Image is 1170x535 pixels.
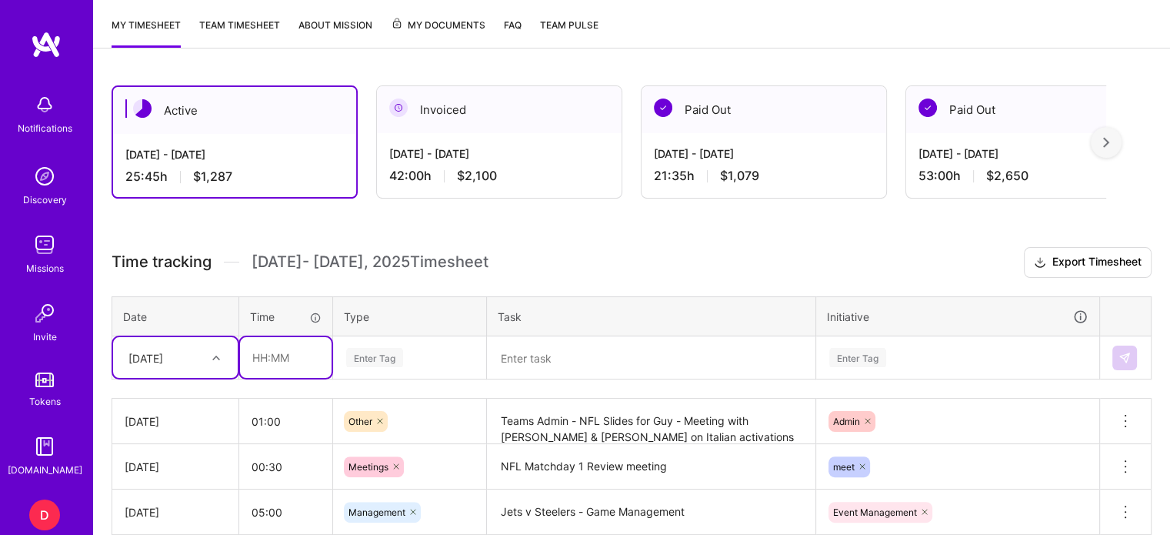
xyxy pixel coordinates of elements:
[1103,137,1109,148] img: right
[488,400,814,443] textarea: Teams Admin - NFL Slides for Guy - Meeting with [PERSON_NAME] & [PERSON_NAME] on Italian activations
[389,145,609,162] div: [DATE] - [DATE]
[8,462,82,478] div: [DOMAIN_NAME]
[25,500,64,530] a: D
[29,431,60,462] img: guide book
[193,169,232,185] span: $1,287
[391,17,485,48] a: My Documents
[346,346,403,369] div: Enter Tag
[26,260,64,276] div: Missions
[133,99,152,118] img: Active
[391,17,485,34] span: My Documents
[827,308,1088,326] div: Initiative
[33,329,57,345] div: Invite
[487,296,816,336] th: Task
[128,349,163,366] div: [DATE]
[240,337,332,378] input: HH:MM
[348,461,388,473] span: Meetings
[29,161,60,192] img: discovery
[833,507,917,518] span: Event Management
[125,459,226,475] div: [DATE]
[1118,352,1131,364] img: Submit
[125,504,226,520] div: [DATE]
[199,17,280,48] a: Team timesheet
[918,145,1138,162] div: [DATE] - [DATE]
[112,252,212,272] span: Time tracking
[906,86,1151,133] div: Paid Out
[488,491,814,533] textarea: Jets v Steelers - Game Management
[829,346,886,369] div: Enter Tag
[18,120,72,136] div: Notifications
[389,168,609,184] div: 42:00 h
[252,252,488,272] span: [DATE] - [DATE] , 2025 Timesheet
[540,19,598,31] span: Team Pulse
[23,192,67,208] div: Discovery
[457,168,497,184] span: $2,100
[642,86,886,133] div: Paid Out
[654,168,874,184] div: 21:35 h
[125,169,344,185] div: 25:45 h
[540,17,598,48] a: Team Pulse
[488,446,814,488] textarea: NFL Matchday 1 Review meeting
[113,87,356,134] div: Active
[348,507,405,518] span: Management
[654,99,672,117] img: Paid Out
[1034,255,1046,271] i: icon Download
[239,446,332,487] input: HH:MM
[239,401,332,442] input: HH:MM
[112,17,181,48] a: My timesheet
[250,309,322,325] div: Time
[986,168,1028,184] span: $2,650
[125,413,226,430] div: [DATE]
[1024,247,1152,278] button: Export Timesheet
[35,373,54,387] img: tokens
[112,296,239,336] th: Date
[377,86,622,133] div: Invoiced
[239,492,332,533] input: HH:MM
[833,461,855,473] span: meet
[918,168,1138,184] div: 53:00 h
[29,393,61,410] div: Tokens
[348,416,372,427] span: Other
[720,168,759,184] span: $1,079
[212,354,220,362] i: icon Chevron
[29,500,60,530] div: D
[389,99,408,117] img: Invoiced
[29,89,60,120] img: bell
[654,145,874,162] div: [DATE] - [DATE]
[333,296,487,336] th: Type
[31,31,62,59] img: logo
[125,146,344,162] div: [DATE] - [DATE]
[298,17,372,48] a: About Mission
[833,416,860,427] span: Admin
[29,298,60,329] img: Invite
[918,99,937,117] img: Paid Out
[29,229,60,260] img: teamwork
[504,17,522,48] a: FAQ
